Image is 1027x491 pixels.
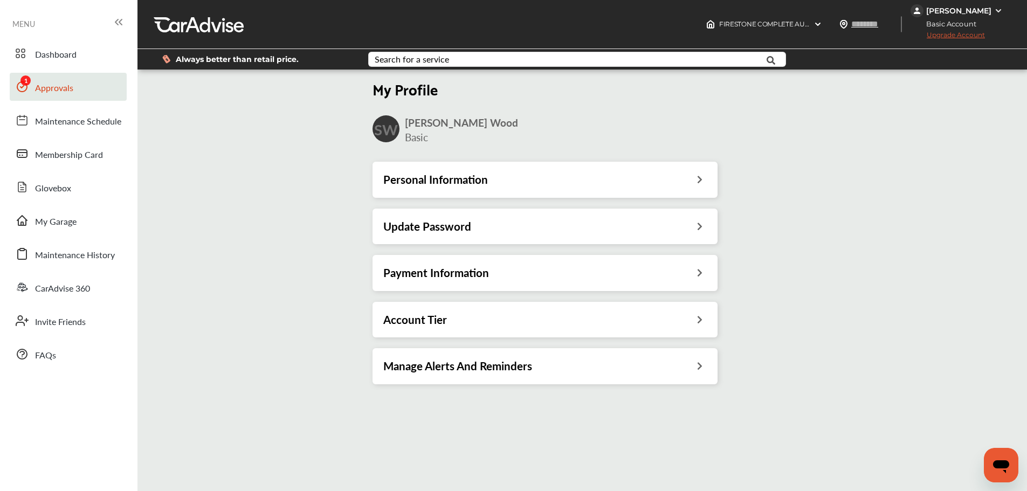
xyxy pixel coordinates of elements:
img: dollor_label_vector.a70140d1.svg [162,54,170,64]
div: Search for a service [375,55,449,64]
a: My Garage [10,206,127,234]
span: FAQs [35,349,56,363]
a: Dashboard [10,39,127,67]
span: Approvals [35,81,73,95]
a: Invite Friends [10,307,127,335]
a: CarAdvise 360 [10,273,127,301]
span: Glovebox [35,182,71,196]
span: [PERSON_NAME] Wood [405,115,518,130]
a: Approvals [10,73,127,101]
span: Maintenance History [35,248,115,262]
img: WGsFRI8htEPBVLJbROoPRyZpYNWhNONpIPPETTm6eUC0GeLEiAAAAAElFTkSuQmCC [994,6,1003,15]
span: Maintenance Schedule [35,115,121,129]
div: [PERSON_NAME] [926,6,991,16]
a: Membership Card [10,140,127,168]
h2: My Profile [373,79,718,98]
span: Membership Card [35,148,103,162]
h3: Manage Alerts And Reminders [383,359,532,373]
h3: Account Tier [383,313,447,327]
span: Always better than retail price. [176,56,299,63]
iframe: Button to launch messaging window [984,448,1018,482]
span: Upgrade Account [911,31,985,44]
span: Basic [405,130,428,144]
a: Glovebox [10,173,127,201]
img: header-down-arrow.9dd2ce7d.svg [814,20,822,29]
img: header-divider.bc55588e.svg [901,16,902,32]
h3: Payment Information [383,266,489,280]
a: Maintenance Schedule [10,106,127,134]
img: location_vector.a44bc228.svg [839,20,848,29]
span: Basic Account [912,18,984,30]
img: jVpblrzwTbfkPYzPPzSLxeg0AAAAASUVORK5CYII= [911,4,923,17]
span: CarAdvise 360 [35,282,90,296]
h3: Personal Information [383,172,488,186]
span: Invite Friends [35,315,86,329]
img: header-home-logo.8d720a4f.svg [706,20,715,29]
span: My Garage [35,215,77,229]
a: Maintenance History [10,240,127,268]
span: MENU [12,19,35,28]
a: FAQs [10,340,127,368]
h2: SW [374,120,398,139]
h3: Update Password [383,219,471,233]
span: Dashboard [35,48,77,62]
